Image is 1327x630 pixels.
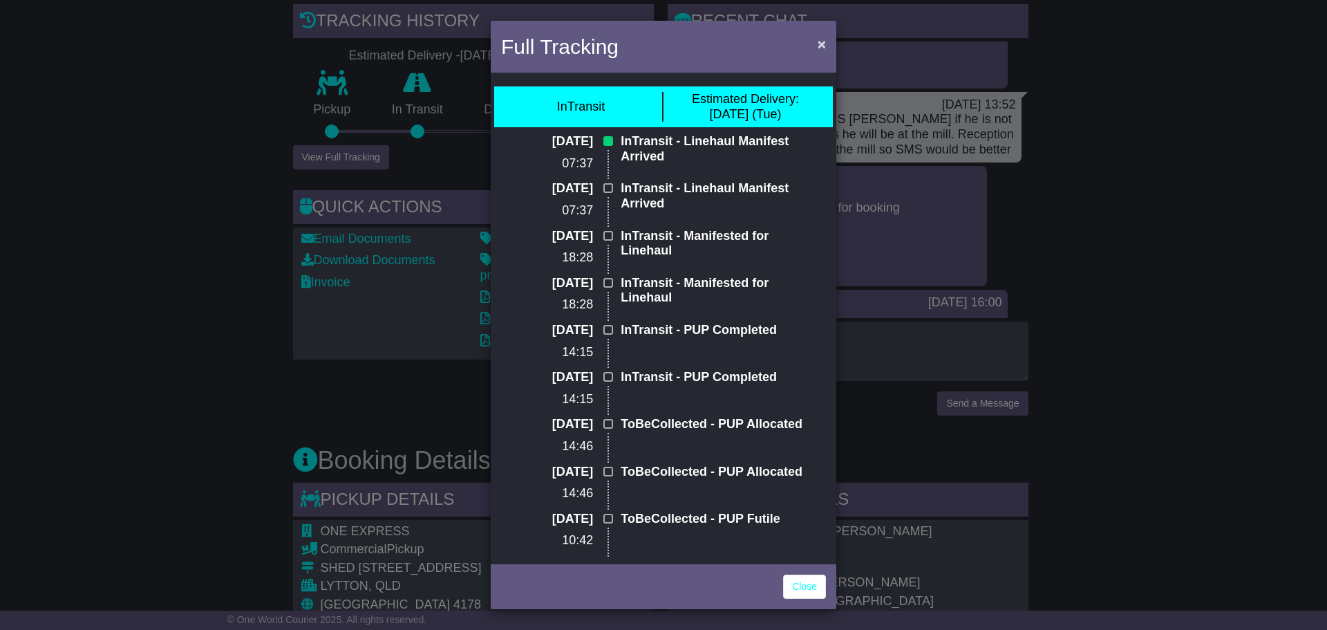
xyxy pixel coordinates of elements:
[501,31,619,62] h4: Full Tracking
[522,370,593,385] p: [DATE]
[522,250,593,266] p: 18:28
[522,323,593,338] p: [DATE]
[621,370,805,385] p: InTransit - PUP Completed
[621,276,805,306] p: InTransit - Manifested for Linehaul
[522,229,593,244] p: [DATE]
[811,30,833,58] button: Close
[522,465,593,480] p: [DATE]
[522,486,593,501] p: 14:46
[522,134,593,149] p: [DATE]
[692,92,799,106] span: Estimated Delivery:
[522,345,593,360] p: 14:15
[522,156,593,172] p: 07:37
[783,575,826,599] a: Close
[692,92,799,122] div: [DATE] (Tue)
[621,417,805,432] p: ToBeCollected - PUP Allocated
[621,323,805,338] p: InTransit - PUP Completed
[621,559,805,574] p: ToBeCollected - PUP Futile
[621,229,805,259] p: InTransit - Manifested for Linehaul
[621,181,805,211] p: InTransit - Linehaul Manifest Arrived
[621,465,805,480] p: ToBeCollected - PUP Allocated
[522,512,593,527] p: [DATE]
[621,134,805,164] p: InTransit - Linehaul Manifest Arrived
[522,533,593,548] p: 10:42
[522,439,593,454] p: 14:46
[522,181,593,196] p: [DATE]
[522,417,593,432] p: [DATE]
[621,512,805,527] p: ToBeCollected - PUP Futile
[522,203,593,219] p: 07:37
[818,36,826,52] span: ×
[522,297,593,313] p: 18:28
[557,100,605,115] div: InTransit
[522,276,593,291] p: [DATE]
[522,559,593,574] p: [DATE]
[522,392,593,407] p: 14:15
